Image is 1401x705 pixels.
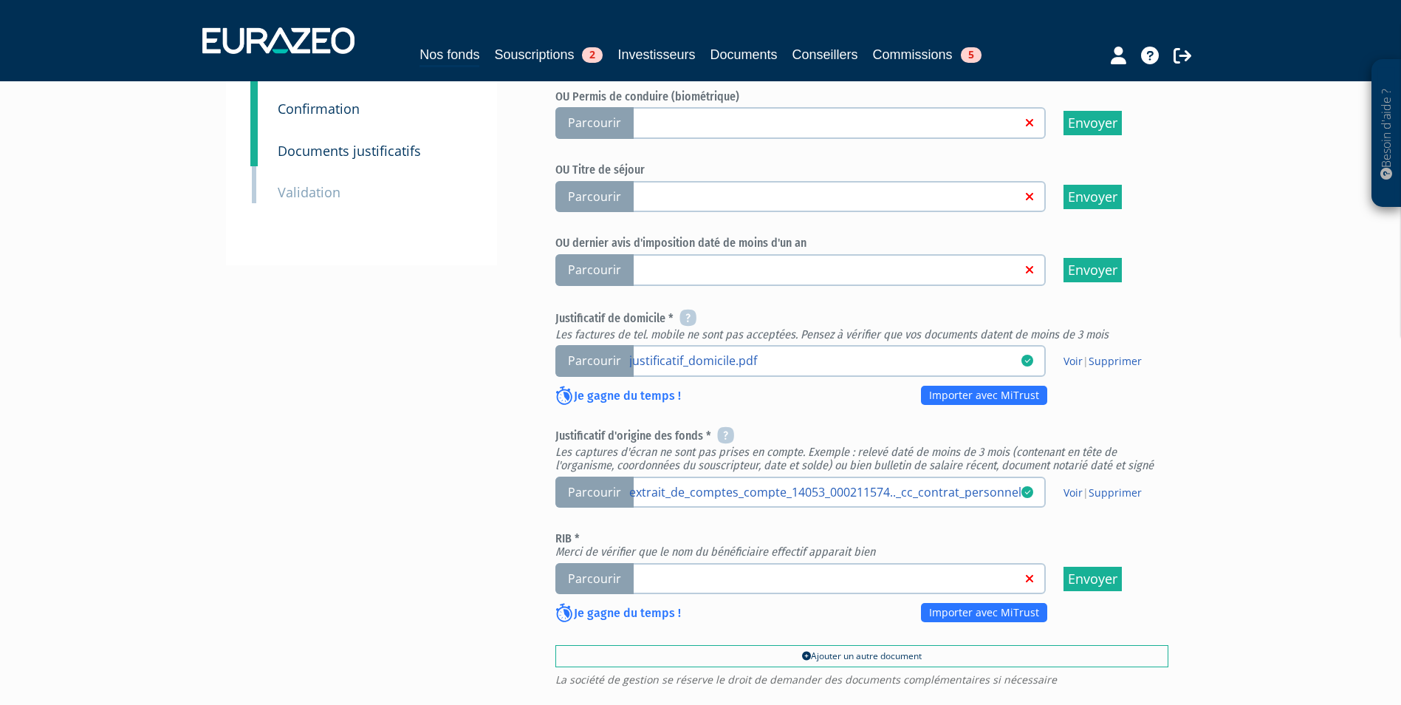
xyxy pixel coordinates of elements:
em: Merci de vérifier que le nom du bénéficiaire effectif apparait bien [555,545,875,559]
a: 7 [250,78,258,124]
a: Souscriptions2 [494,44,603,65]
span: Parcourir [555,107,634,139]
i: 17/09/2025 14:32 [1021,355,1033,367]
em: Les factures de tel. mobile ne sont pas acceptées. Pensez à vérifier que vos documents datent de ... [555,327,1109,341]
span: Parcourir [555,254,634,286]
h6: OU Permis de conduire (biométrique) [555,90,1168,103]
span: 5 [961,47,982,63]
p: Je gagne du temps ! [555,387,681,406]
a: Investisseurs [617,44,695,65]
span: Parcourir [555,181,634,213]
p: Je gagne du temps ! [555,604,681,624]
small: Validation [278,183,340,201]
a: Importer avec MiTrust [921,386,1047,405]
a: Ajouter un autre document [555,645,1168,667]
a: Nos fonds [419,44,479,67]
span: 2 [582,47,603,63]
span: | [1063,354,1142,369]
a: Voir [1063,354,1083,368]
span: La société de gestion se réserve le droit de demander des documents complémentaires si nécessaire [555,675,1168,685]
small: Documents justificatifs [278,142,421,160]
a: Importer avec MiTrust [921,603,1047,622]
h6: RIB * [555,532,1168,558]
a: Documents [710,44,778,65]
a: justificatif_domicile.pdf [629,352,1021,367]
small: Confirmation [278,100,360,117]
img: 1732889491-logotype_eurazeo_blanc_rvb.png [202,27,354,54]
a: 8 [250,120,258,166]
p: Besoin d'aide ? [1378,67,1395,200]
a: Supprimer [1089,486,1142,500]
a: extrait_de_comptes_compte_14053_000211574.._cc_contrat_personnel_premium_m_jean_paul_juguet_au_20... [629,484,1021,499]
em: Les captures d'écran ne sont pas prises en compte. Exemple : relevé daté de moins de 3 mois (cont... [555,445,1154,472]
a: Supprimer [1089,354,1142,368]
h6: OU dernier avis d'imposition daté de moins d'un an [555,236,1168,250]
h6: OU Titre de séjour [555,163,1168,177]
input: Envoyer [1063,111,1122,135]
a: Voir [1063,486,1083,500]
a: Commissions5 [873,44,982,65]
input: Envoyer [1063,567,1122,591]
h6: Justificatif de domicile * [555,310,1168,341]
span: Parcourir [555,563,634,595]
a: Conseillers [792,44,858,65]
i: 17/09/2025 14:32 [1021,486,1033,498]
span: | [1063,486,1142,500]
span: Parcourir [555,345,634,377]
span: Parcourir [555,477,634,508]
input: Envoyer [1063,258,1122,282]
input: Envoyer [1063,185,1122,209]
h6: Justificatif d'origine des fonds * [555,428,1168,471]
